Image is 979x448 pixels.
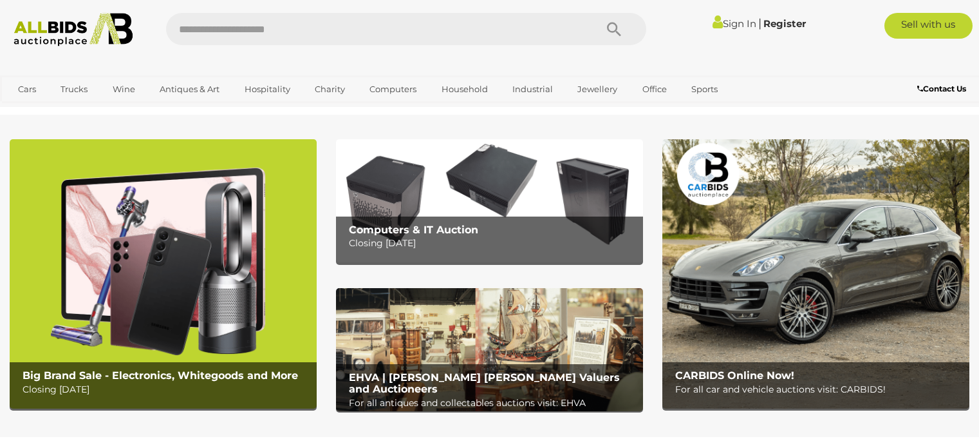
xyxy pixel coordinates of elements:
[23,369,298,382] b: Big Brand Sale - Electronics, Whitegoods and More
[569,79,626,100] a: Jewellery
[306,79,353,100] a: Charity
[634,79,675,100] a: Office
[349,235,637,251] p: Closing [DATE]
[10,100,118,121] a: [GEOGRAPHIC_DATA]
[236,79,299,100] a: Hospitality
[336,288,643,411] a: EHVA | Evans Hastings Valuers and Auctioneers EHVA | [PERSON_NAME] [PERSON_NAME] Valuers and Auct...
[52,79,96,100] a: Trucks
[349,371,620,395] b: EHVA | [PERSON_NAME] [PERSON_NAME] Valuers and Auctioneers
[683,79,726,100] a: Sports
[23,382,310,398] p: Closing [DATE]
[151,79,228,100] a: Antiques & Art
[582,13,646,45] button: Search
[361,79,425,100] a: Computers
[917,82,969,96] a: Contact Us
[917,84,966,93] b: Contact Us
[504,79,561,100] a: Industrial
[662,139,969,409] img: CARBIDS Online Now!
[336,288,643,411] img: EHVA | Evans Hastings Valuers and Auctioneers
[433,79,496,100] a: Household
[884,13,973,39] a: Sell with us
[758,16,761,30] span: |
[7,13,140,46] img: Allbids.com.au
[349,395,637,411] p: For all antiques and collectables auctions visit: EHVA
[10,79,44,100] a: Cars
[763,17,806,30] a: Register
[675,369,794,382] b: CARBIDS Online Now!
[104,79,144,100] a: Wine
[662,139,969,409] a: CARBIDS Online Now! CARBIDS Online Now! For all car and vehicle auctions visit: CARBIDS!
[349,224,478,236] b: Computers & IT Auction
[675,382,963,398] p: For all car and vehicle auctions visit: CARBIDS!
[10,139,317,409] img: Big Brand Sale - Electronics, Whitegoods and More
[336,139,643,262] a: Computers & IT Auction Computers & IT Auction Closing [DATE]
[713,17,756,30] a: Sign In
[10,139,317,409] a: Big Brand Sale - Electronics, Whitegoods and More Big Brand Sale - Electronics, Whitegoods and Mo...
[336,139,643,262] img: Computers & IT Auction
